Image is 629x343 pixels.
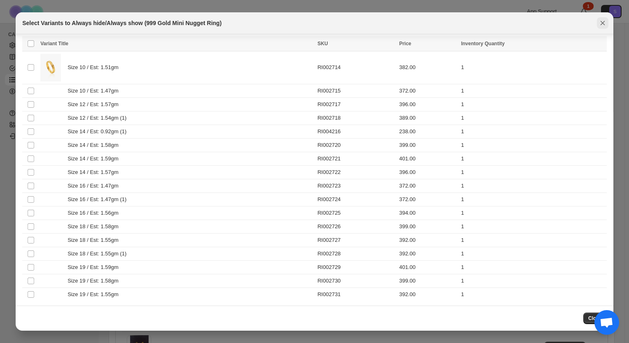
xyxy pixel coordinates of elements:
td: 394.00 [397,206,459,220]
td: 1 [459,192,607,206]
span: Variant Title [40,41,68,46]
td: RI002714 [315,51,396,84]
td: RI002720 [315,138,396,152]
td: 1 [459,220,607,233]
td: 392.00 [397,247,459,260]
span: Size 19 / Est: 1.59gm [68,263,123,271]
td: 1 [459,111,607,125]
td: 382.00 [397,51,459,84]
span: Size 10 / Est: 1.51gm [68,63,123,72]
td: 1 [459,138,607,152]
span: Size 16 / Est: 1.47gm (1) [68,195,131,204]
button: Close [597,17,608,29]
td: 399.00 [397,138,459,152]
td: 1 [459,125,607,138]
td: 1 [459,97,607,111]
td: RI004216 [315,125,396,138]
td: RI002718 [315,111,396,125]
td: 396.00 [397,165,459,179]
span: Size 14 / Est: 1.57gm [68,168,123,176]
span: Close [588,315,602,322]
td: 1 [459,260,607,274]
button: Close [583,313,607,324]
td: 1 [459,84,607,97]
td: 399.00 [397,274,459,287]
span: SKU [317,41,328,46]
span: Size 12 / Est: 1.54gm (1) [68,114,131,122]
td: 1 [459,287,607,301]
a: Open chat [594,310,619,335]
td: RI002729 [315,260,396,274]
td: 1 [459,247,607,260]
span: Size 10 / Est: 1.47gm [68,87,123,95]
td: 399.00 [397,220,459,233]
td: RI002727 [315,233,396,247]
td: 396.00 [397,97,459,111]
td: 1 [459,165,607,179]
td: 389.00 [397,111,459,125]
td: 372.00 [397,192,459,206]
td: RI002731 [315,287,396,301]
span: Size 12 / Est: 1.57gm [68,100,123,109]
span: Size 14 / Est: 0.92gm (1) [68,127,131,136]
td: RI002715 [315,84,396,97]
span: Size 16 / Est: 1.56gm [68,209,123,217]
td: 1 [459,274,607,287]
td: 1 [459,179,607,192]
td: 392.00 [397,287,459,301]
td: 372.00 [397,179,459,192]
td: 1 [459,233,607,247]
img: NuggetRingThumbnail_768x1024_450e9fbf-323a-4c3b-ab0f-56f52c4ca0c3.webp [40,54,61,81]
td: RI002725 [315,206,396,220]
td: 372.00 [397,84,459,97]
td: 401.00 [397,260,459,274]
td: RI002730 [315,274,396,287]
td: RI002721 [315,152,396,165]
td: RI002717 [315,97,396,111]
td: RI002728 [315,247,396,260]
td: 1 [459,152,607,165]
span: Size 18 / Est: 1.58gm [68,222,123,231]
td: 1 [459,51,607,84]
span: Size 14 / Est: 1.59gm [68,155,123,163]
span: Inventory Quantity [461,41,505,46]
span: Size 18 / Est: 1.55gm (1) [68,250,131,258]
span: Size 18 / Est: 1.55gm [68,236,123,244]
span: Price [399,41,411,46]
span: Size 14 / Est: 1.58gm [68,141,123,149]
span: Size 19 / Est: 1.58gm [68,277,123,285]
td: 238.00 [397,125,459,138]
td: RI002723 [315,179,396,192]
h2: Select Variants to Always hide/Always show (999 Gold Mini Nugget Ring) [22,19,221,27]
td: 401.00 [397,152,459,165]
span: Size 16 / Est: 1.47gm [68,182,123,190]
td: 1 [459,206,607,220]
td: RI002722 [315,165,396,179]
td: RI002724 [315,192,396,206]
span: Size 19 / Est: 1.55gm [68,290,123,299]
td: 392.00 [397,233,459,247]
td: RI002726 [315,220,396,233]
